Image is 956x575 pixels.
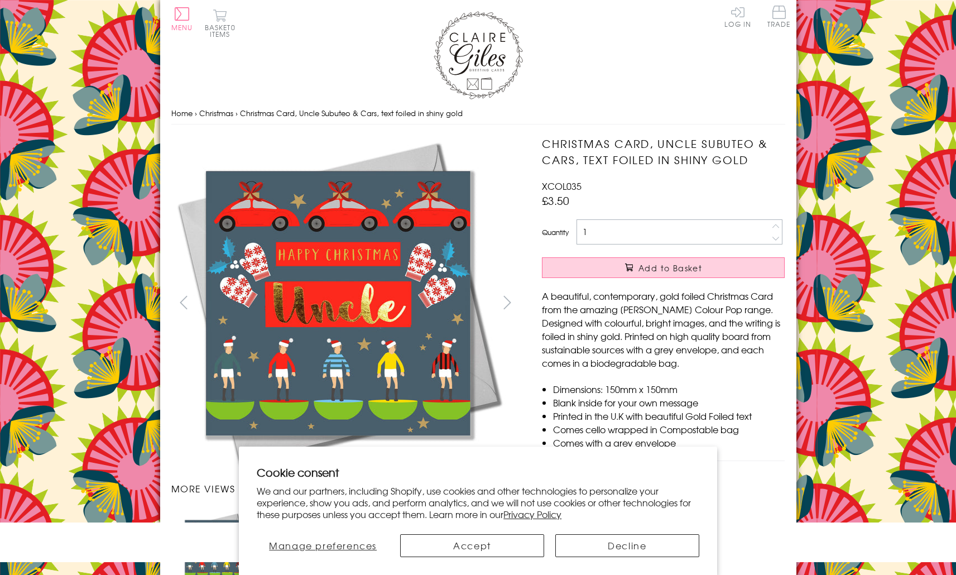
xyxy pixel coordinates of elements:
[205,9,236,37] button: Basket0 items
[236,108,238,118] span: ›
[195,108,197,118] span: ›
[210,22,236,39] span: 0 items
[171,482,520,495] h3: More views
[555,534,699,557] button: Decline
[553,396,785,409] li: Blank inside for your own message
[767,6,791,27] span: Trade
[257,534,389,557] button: Manage preferences
[171,136,506,471] img: Christmas Card, Uncle Subuteo & Cars, text foiled in shiny gold
[257,464,699,480] h2: Cookie consent
[553,409,785,423] li: Printed in the U.K with beautiful Gold Foiled text
[553,382,785,396] li: Dimensions: 150mm x 150mm
[257,485,699,520] p: We and our partners, including Shopify, use cookies and other technologies to personalize your ex...
[553,423,785,436] li: Comes cello wrapped in Compostable bag
[400,534,544,557] button: Accept
[767,6,791,30] a: Trade
[171,7,193,31] button: Menu
[542,289,785,370] p: A beautiful, contemporary, gold foiled Christmas Card from the amazing [PERSON_NAME] Colour Pop r...
[171,108,193,118] a: Home
[171,22,193,32] span: Menu
[494,290,520,315] button: next
[199,108,233,118] a: Christmas
[503,507,561,521] a: Privacy Policy
[542,193,569,208] span: £3.50
[542,179,582,193] span: XCOL035
[171,102,785,125] nav: breadcrumbs
[542,257,785,278] button: Add to Basket
[434,11,523,99] img: Claire Giles Greetings Cards
[638,262,702,274] span: Add to Basket
[724,6,751,27] a: Log In
[542,227,569,237] label: Quantity
[520,136,854,471] img: Christmas Card, Uncle Subuteo & Cars, text foiled in shiny gold
[171,290,196,315] button: prev
[553,436,785,449] li: Comes with a grey envelope
[269,539,377,552] span: Manage preferences
[542,136,785,168] h1: Christmas Card, Uncle Subuteo & Cars, text foiled in shiny gold
[240,108,463,118] span: Christmas Card, Uncle Subuteo & Cars, text foiled in shiny gold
